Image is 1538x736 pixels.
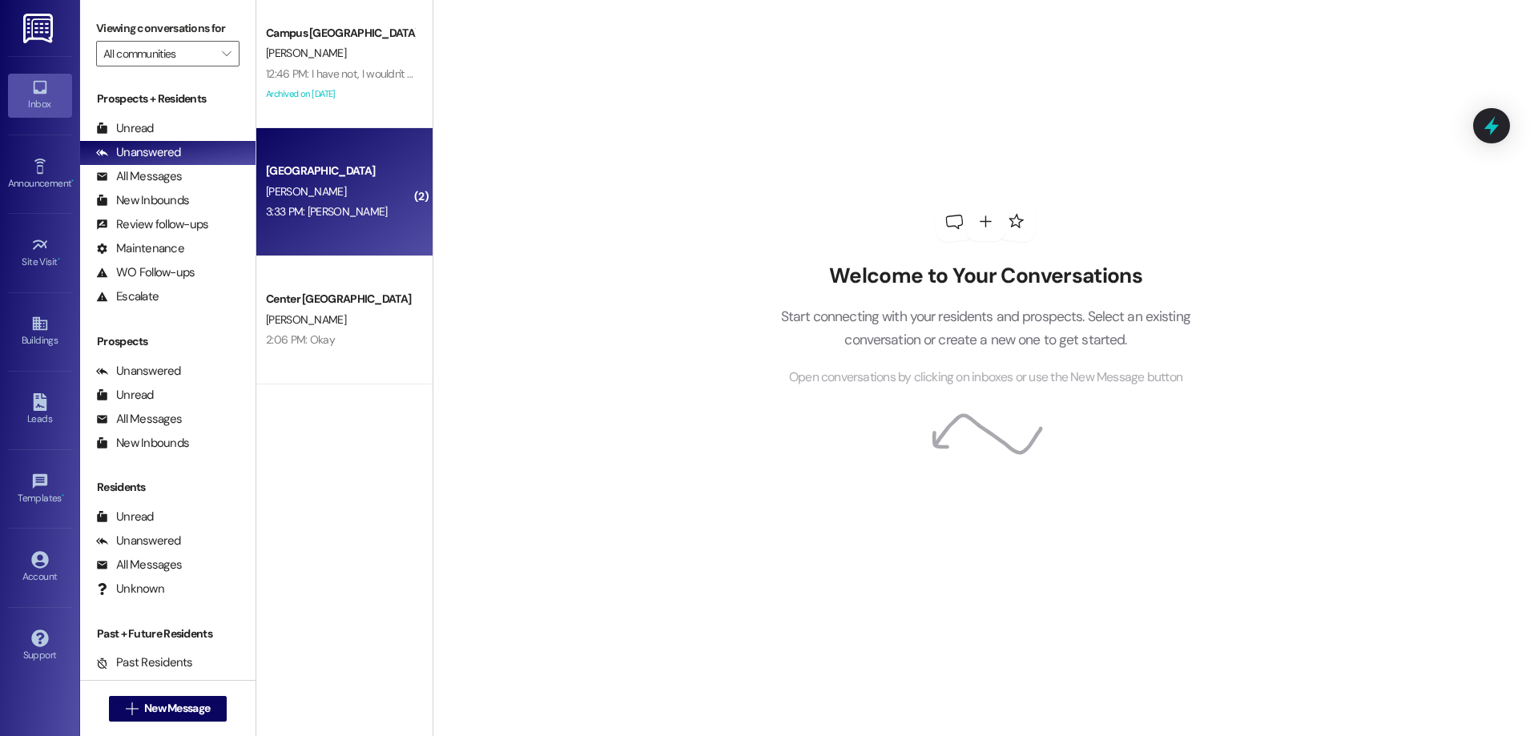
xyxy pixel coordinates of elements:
[96,240,184,257] div: Maintenance
[96,168,182,185] div: All Messages
[96,654,193,671] div: Past Residents
[756,263,1214,289] h2: Welcome to Your Conversations
[80,90,256,107] div: Prospects + Residents
[264,84,416,104] div: Archived on [DATE]
[266,184,346,199] span: [PERSON_NAME]
[96,509,154,525] div: Unread
[103,41,214,66] input: All communities
[96,144,181,161] div: Unanswered
[96,120,154,137] div: Unread
[96,411,182,428] div: All Messages
[96,363,181,380] div: Unanswered
[266,332,335,347] div: 2:06 PM: Okay
[23,14,56,43] img: ResiDesk Logo
[126,702,138,715] i: 
[80,625,256,642] div: Past + Future Residents
[8,231,72,275] a: Site Visit •
[266,25,414,42] div: Campus [GEOGRAPHIC_DATA]
[96,192,189,209] div: New Inbounds
[266,66,730,81] div: 12:46 PM: I have not, I wouldn't be able to move in until October with my schedule during September.
[8,468,72,511] a: Templates •
[8,546,72,589] a: Account
[266,163,414,179] div: [GEOGRAPHIC_DATA]
[80,479,256,496] div: Residents
[222,47,231,60] i: 
[80,333,256,350] div: Prospects
[789,368,1182,388] span: Open conversations by clicking on inboxes or use the New Message button
[109,696,227,722] button: New Message
[266,291,414,308] div: Center [GEOGRAPHIC_DATA]
[96,16,240,41] label: Viewing conversations for
[96,435,189,452] div: New Inbounds
[96,216,208,233] div: Review follow-ups
[96,557,182,573] div: All Messages
[266,312,346,327] span: [PERSON_NAME]
[58,254,60,265] span: •
[8,625,72,668] a: Support
[96,288,159,305] div: Escalate
[266,46,346,60] span: [PERSON_NAME]
[62,490,64,501] span: •
[96,533,181,549] div: Unanswered
[756,305,1214,351] p: Start connecting with your residents and prospects. Select an existing conversation or create a n...
[8,388,72,432] a: Leads
[96,264,195,281] div: WO Follow-ups
[96,581,164,597] div: Unknown
[71,175,74,187] span: •
[144,700,210,717] span: New Message
[266,204,388,219] div: 3:33 PM: [PERSON_NAME]
[8,310,72,353] a: Buildings
[96,387,154,404] div: Unread
[8,74,72,117] a: Inbox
